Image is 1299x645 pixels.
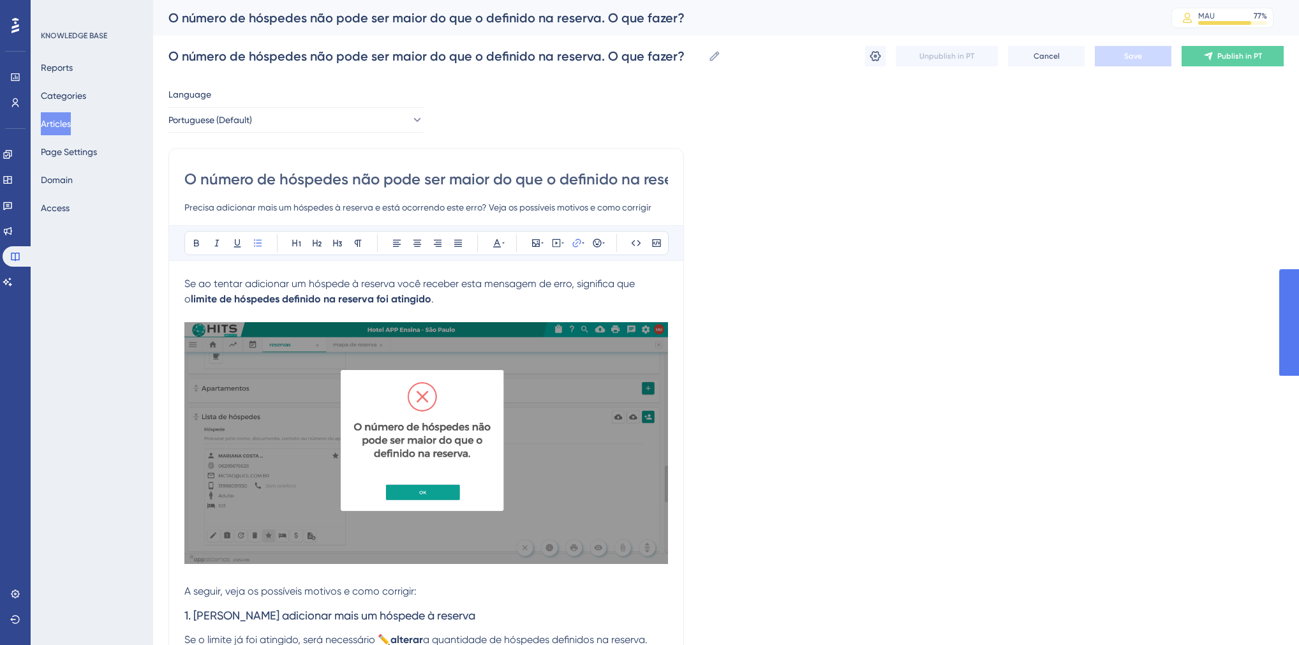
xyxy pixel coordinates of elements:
div: O número de hóspedes não pode ser maior do que o definido na reserva. O que fazer? [168,9,1139,27]
iframe: UserGuiding AI Assistant Launcher [1245,595,1284,633]
button: Reports [41,56,73,79]
span: Language [168,87,211,102]
button: Domain [41,168,73,191]
span: Se ao tentar adicionar um hóspede à reserva você receber esta mensagem de erro, significa que o [184,278,637,305]
button: Save [1095,46,1171,66]
button: Cancel [1008,46,1085,66]
button: Categories [41,84,86,107]
input: Article Description [184,200,668,215]
strong: limite de hóspedes definido na reserva foi atingido [191,293,431,305]
button: Publish in PT [1182,46,1284,66]
button: Page Settings [41,140,97,163]
input: Article Name [168,47,703,65]
span: Unpublish in PT [919,51,974,61]
span: A seguir, veja os possíveis motivos e como corrigir: [184,585,417,597]
button: Unpublish in PT [896,46,998,66]
button: Articles [41,112,71,135]
div: 77 % [1254,11,1267,21]
span: . [431,293,434,305]
span: 1. [PERSON_NAME] adicionar mais um hóspede à reserva [184,609,475,622]
button: Access [41,196,70,219]
span: Save [1124,51,1142,61]
div: KNOWLEDGE BASE [41,31,107,41]
span: Publish in PT [1217,51,1262,61]
span: Cancel [1034,51,1060,61]
button: Portuguese (Default) [168,107,424,133]
div: MAU [1198,11,1215,21]
input: Article Title [184,169,668,189]
span: Portuguese (Default) [168,112,252,128]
